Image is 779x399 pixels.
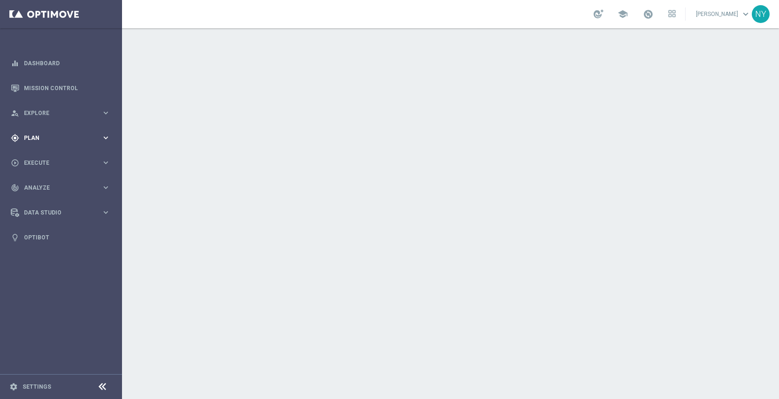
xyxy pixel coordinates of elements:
span: Explore [24,110,101,116]
i: keyboard_arrow_right [101,108,110,117]
a: Dashboard [24,51,110,76]
div: Execute [11,159,101,167]
button: lightbulb Optibot [10,234,111,241]
div: Analyze [11,184,101,192]
a: Mission Control [24,76,110,100]
button: Mission Control [10,84,111,92]
span: Execute [24,160,101,166]
i: gps_fixed [11,134,19,142]
i: equalizer [11,59,19,68]
button: gps_fixed Plan keyboard_arrow_right [10,134,111,142]
i: play_circle_outline [11,159,19,167]
div: Dashboard [11,51,110,76]
div: Plan [11,134,101,142]
button: Data Studio keyboard_arrow_right [10,209,111,216]
i: track_changes [11,184,19,192]
a: Optibot [24,225,110,250]
span: keyboard_arrow_down [741,9,751,19]
i: lightbulb [11,233,19,242]
div: NY [752,5,770,23]
i: keyboard_arrow_right [101,208,110,217]
a: Settings [23,384,51,390]
span: Data Studio [24,210,101,215]
button: track_changes Analyze keyboard_arrow_right [10,184,111,192]
i: keyboard_arrow_right [101,158,110,167]
i: settings [9,383,18,391]
span: Plan [24,135,101,141]
button: person_search Explore keyboard_arrow_right [10,109,111,117]
div: Explore [11,109,101,117]
a: [PERSON_NAME]keyboard_arrow_down [695,7,752,21]
i: person_search [11,109,19,117]
span: school [618,9,628,19]
div: Optibot [11,225,110,250]
div: Data Studio [11,208,101,217]
i: keyboard_arrow_right [101,183,110,192]
i: keyboard_arrow_right [101,133,110,142]
span: Analyze [24,185,101,191]
div: Mission Control [11,76,110,100]
button: equalizer Dashboard [10,60,111,67]
button: play_circle_outline Execute keyboard_arrow_right [10,159,111,167]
